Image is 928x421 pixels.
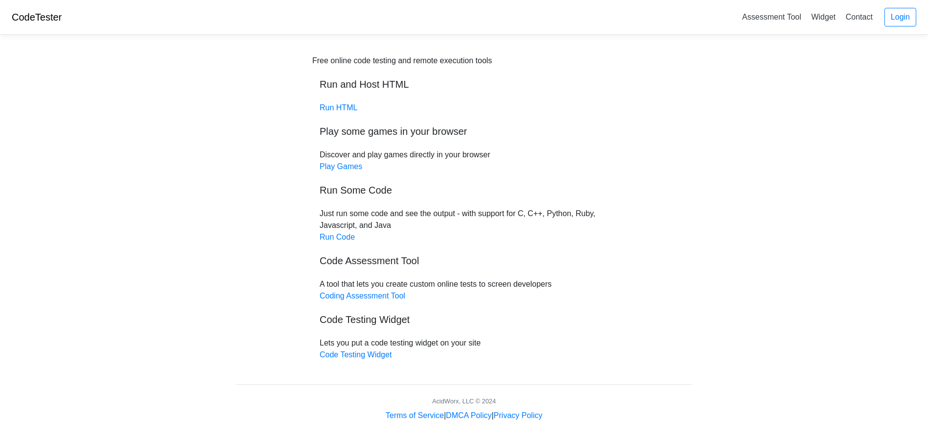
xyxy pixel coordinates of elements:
div: Free online code testing and remote execution tools [312,55,492,67]
h5: Code Assessment Tool [320,255,608,267]
h5: Run and Host HTML [320,78,608,90]
h5: Run Some Code [320,184,608,196]
a: Run HTML [320,103,357,112]
a: DMCA Policy [446,411,491,420]
div: AcidWorx, LLC © 2024 [432,396,496,406]
a: Terms of Service [386,411,444,420]
a: Contact [842,9,877,25]
a: Login [884,8,916,26]
a: Assessment Tool [738,9,805,25]
a: Privacy Policy [494,411,543,420]
h5: Play some games in your browser [320,125,608,137]
a: Code Testing Widget [320,350,392,359]
a: Coding Assessment Tool [320,292,405,300]
a: Run Code [320,233,355,241]
a: CodeTester [12,12,62,23]
h5: Code Testing Widget [320,314,608,325]
a: Widget [807,9,839,25]
a: Play Games [320,162,362,171]
div: Discover and play games directly in your browser Just run some code and see the output - with sup... [312,55,616,361]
